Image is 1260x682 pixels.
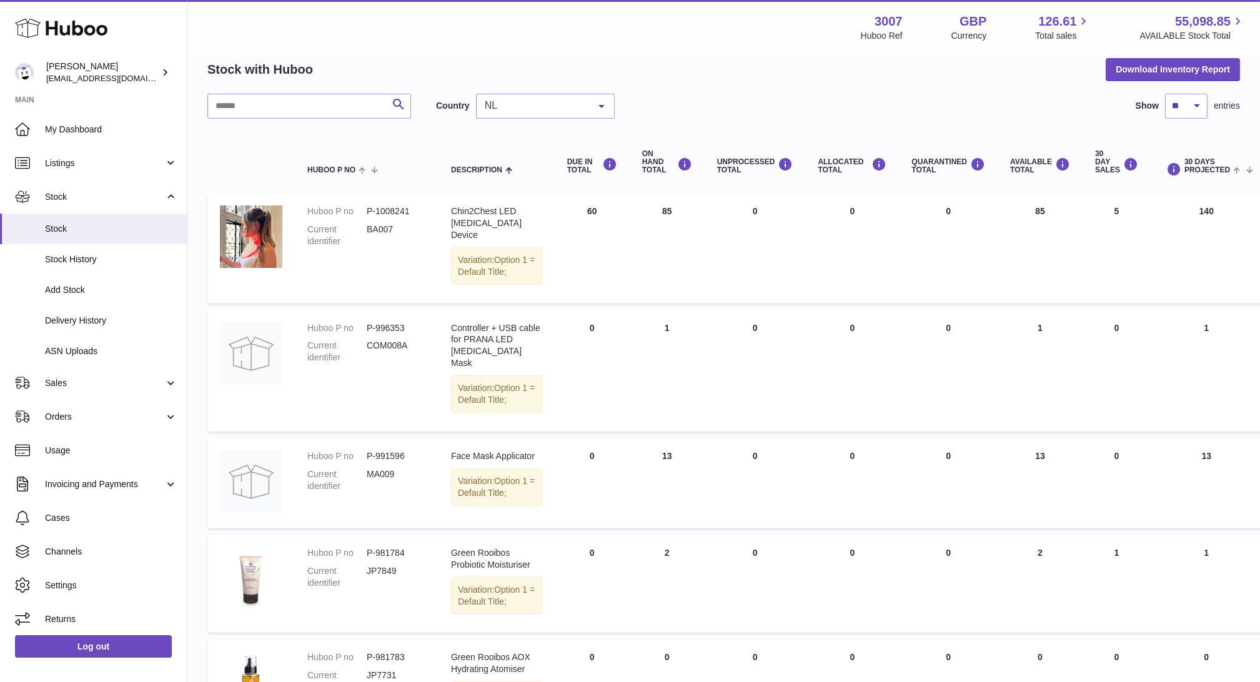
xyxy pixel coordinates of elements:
[555,438,630,528] td: 0
[220,205,282,268] img: product image
[45,315,177,327] span: Delivery History
[998,310,1083,432] td: 1
[642,150,692,175] div: ON HAND Total
[1035,30,1091,42] span: Total sales
[482,99,589,112] span: NL
[567,157,617,174] div: DUE IN TOTAL
[1083,193,1151,303] td: 5
[45,580,177,591] span: Settings
[946,548,951,558] span: 0
[458,476,535,498] span: Option 1 = Default Title;
[307,322,367,334] dt: Huboo P no
[805,438,899,528] td: 0
[1106,58,1240,81] button: Download Inventory Report
[1214,100,1240,112] span: entries
[45,512,177,524] span: Cases
[45,223,177,235] span: Stock
[307,205,367,217] dt: Huboo P no
[1184,158,1230,174] span: 30 DAYS PROJECTED
[367,651,426,663] dd: P-981783
[1175,13,1231,30] span: 55,098.85
[45,124,177,136] span: My Dashboard
[45,411,164,423] span: Orders
[946,323,951,333] span: 0
[805,310,899,432] td: 0
[220,547,282,610] img: product image
[367,547,426,559] dd: P-981784
[630,535,705,633] td: 2
[705,535,806,633] td: 0
[630,438,705,528] td: 13
[451,450,542,462] div: Face Mask Applicator
[818,157,886,174] div: ALLOCATED Total
[46,73,184,83] span: [EMAIL_ADDRESS][DOMAIN_NAME]
[15,63,34,82] img: bevmay@maysama.com
[951,30,987,42] div: Currency
[307,340,367,363] dt: Current identifier
[630,310,705,432] td: 1
[451,166,502,174] span: Description
[307,547,367,559] dt: Huboo P no
[705,193,806,303] td: 0
[45,613,177,625] span: Returns
[220,450,282,513] img: product image
[45,284,177,296] span: Add Stock
[451,322,542,370] div: Controller + USB cable for PRANA LED [MEDICAL_DATA] Mask
[998,193,1083,303] td: 85
[45,445,177,457] span: Usage
[946,206,951,216] span: 0
[705,438,806,528] td: 0
[805,193,899,303] td: 0
[451,205,542,241] div: Chin2Chest LED [MEDICAL_DATA] Device
[946,652,951,662] span: 0
[875,13,903,30] strong: 3007
[451,247,542,285] div: Variation:
[307,651,367,663] dt: Huboo P no
[15,635,172,658] a: Log out
[367,340,426,363] dd: COM008A
[451,651,542,675] div: Green Rooibos AOX Hydrating Atomiser
[1010,157,1070,174] div: AVAILABLE Total
[367,450,426,462] dd: P-991596
[451,375,542,413] div: Variation:
[1083,310,1151,432] td: 0
[1139,30,1245,42] span: AVAILABLE Stock Total
[960,13,986,30] strong: GBP
[451,547,542,571] div: Green Rooibos Probiotic Moisturiser
[1083,438,1151,528] td: 0
[705,310,806,432] td: 0
[45,377,164,389] span: Sales
[45,157,164,169] span: Listings
[1136,100,1159,112] label: Show
[630,193,705,303] td: 85
[946,451,951,461] span: 0
[45,191,164,203] span: Stock
[46,61,159,84] div: [PERSON_NAME]
[367,205,426,217] dd: P-1008241
[45,546,177,558] span: Channels
[458,255,535,277] span: Option 1 = Default Title;
[911,157,985,174] div: QUARANTINED Total
[307,166,355,174] span: Huboo P no
[805,535,899,633] td: 0
[861,30,903,42] div: Huboo Ref
[436,100,470,112] label: Country
[1038,13,1076,30] span: 126.61
[555,310,630,432] td: 0
[367,468,426,492] dd: MA009
[1083,535,1151,633] td: 1
[555,535,630,633] td: 0
[307,468,367,492] dt: Current identifier
[458,585,535,606] span: Option 1 = Default Title;
[307,565,367,589] dt: Current identifier
[367,565,426,589] dd: JP7849
[220,322,282,385] img: product image
[367,224,426,247] dd: BA007
[307,450,367,462] dt: Huboo P no
[458,383,535,405] span: Option 1 = Default Title;
[1139,13,1245,42] a: 55,098.85 AVAILABLE Stock Total
[451,577,542,615] div: Variation:
[1035,13,1091,42] a: 126.61 Total sales
[1095,150,1138,175] div: 30 DAY SALES
[45,345,177,357] span: ASN Uploads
